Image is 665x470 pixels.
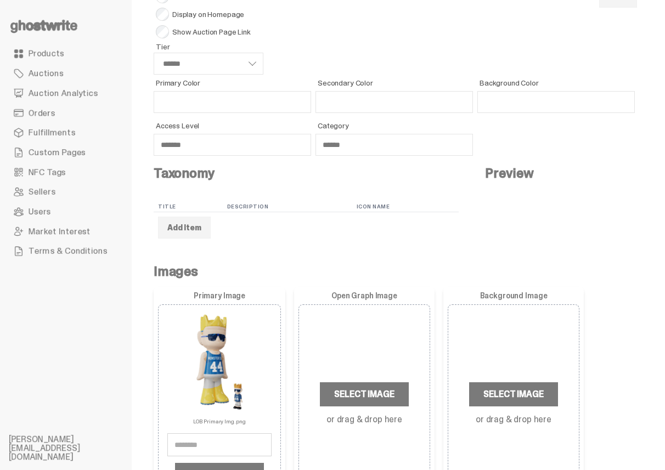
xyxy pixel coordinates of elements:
span: Category [318,122,473,129]
h4: Taxonomy [154,167,459,180]
span: Tier [156,43,263,50]
span: Access Level [156,122,311,129]
span: Users [29,207,50,216]
span: Terms & Conditions [29,247,107,256]
a: Fulfillments [9,123,123,143]
a: Market Interest [9,222,123,241]
span: Fulfillments [29,128,75,137]
input: Category [315,134,473,156]
span: Secondary Color [318,79,473,87]
span: Market Interest [29,227,91,236]
span: Orders [29,109,55,117]
label: Primary Image [158,291,281,300]
span: Auctions [29,69,64,78]
input: Access Level [154,134,311,156]
li: [PERSON_NAME][EMAIL_ADDRESS][DOMAIN_NAME] [9,435,140,461]
th: Description [223,202,352,212]
a: Products [9,44,123,64]
span: Show Auction Page Link [156,25,263,38]
input: Background Color [477,91,635,113]
input: Show Auction Page Link [156,25,169,38]
label: Open Graph Image [298,291,430,300]
a: Orders [9,103,123,123]
label: Background Image [448,291,579,300]
th: Title [154,202,223,212]
label: or drag & drop here [326,415,402,424]
input: Secondary Color [315,91,473,113]
label: Select Image [320,382,408,406]
label: Select Image [469,382,557,406]
label: or drag & drop here [476,415,551,424]
button: Add Item [158,217,211,239]
span: Sellers [29,188,55,196]
select: Tier [154,53,263,75]
a: Sellers [9,182,123,202]
span: Background Color [480,79,635,87]
span: NFC Tags [29,168,66,177]
span: Auction Analytics [29,89,98,98]
a: Terms & Conditions [9,241,123,261]
th: Icon Name [352,202,421,212]
h4: Preview [485,167,617,180]
a: Users [9,202,123,222]
span: Primary Color [156,79,311,87]
input: Display on Homepage [156,8,169,21]
h4: Images [154,265,635,278]
a: Auction Analytics [9,83,123,103]
input: Primary Color [154,91,311,113]
p: LOB Primary Img.png [193,415,245,424]
a: NFC Tags [9,162,123,182]
span: Products [29,49,64,58]
span: Display on Homepage [156,8,263,21]
span: Custom Pages [29,148,86,157]
a: Auctions [9,64,123,83]
a: Custom Pages [9,143,123,162]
